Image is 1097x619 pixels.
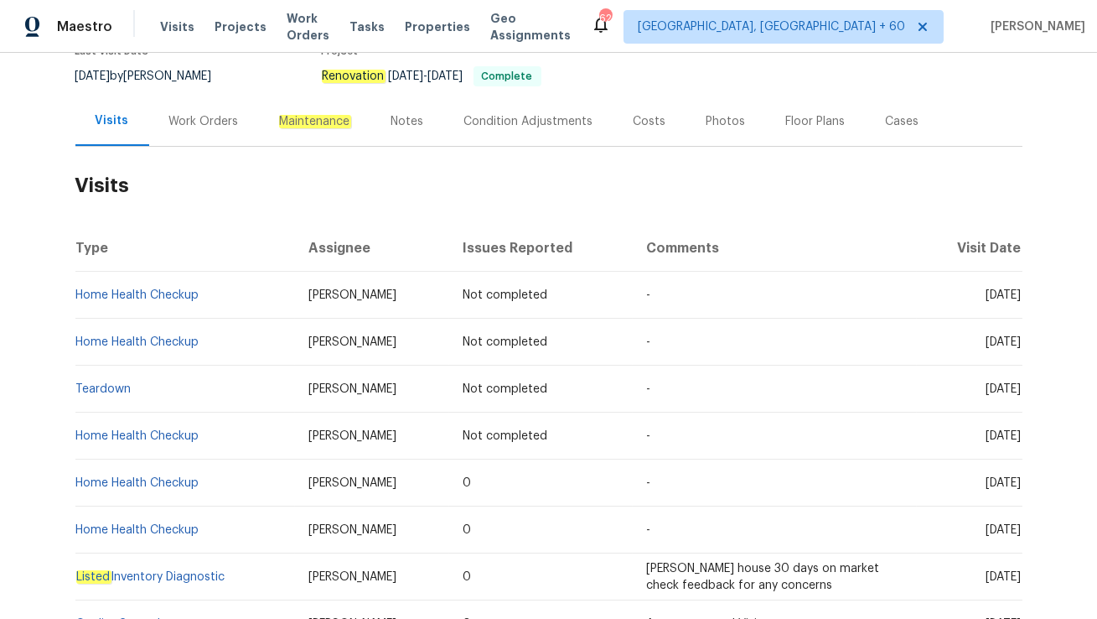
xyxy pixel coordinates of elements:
span: - [646,336,650,348]
span: 0 [463,477,471,489]
span: Not completed [463,430,547,442]
em: Listed [76,570,111,584]
div: Work Orders [169,113,239,130]
span: Complete [475,71,540,81]
div: Visits [96,112,129,129]
span: - [646,477,650,489]
span: - [389,70,463,82]
a: Teardown [76,383,132,395]
span: [GEOGRAPHIC_DATA], [GEOGRAPHIC_DATA] + 60 [638,18,905,35]
span: Visits [160,18,194,35]
div: Cases [886,113,919,130]
span: [DATE] [986,477,1022,489]
em: Maintenance [279,115,351,128]
span: [DATE] [986,524,1022,536]
a: Home Health Checkup [76,524,199,536]
a: Home Health Checkup [76,477,199,489]
span: Tasks [349,21,385,33]
span: Work Orders [287,10,329,44]
a: Home Health Checkup [76,336,199,348]
span: 0 [463,524,471,536]
span: Geo Assignments [490,10,571,44]
span: - [646,289,650,301]
div: Condition Adjustments [464,113,593,130]
div: Notes [391,113,424,130]
span: Not completed [463,289,547,301]
span: [PERSON_NAME] [308,571,396,583]
th: Type [75,225,295,272]
span: [PERSON_NAME] [308,430,396,442]
span: [DATE] [986,289,1022,301]
span: [PERSON_NAME] house 30 days on market check feedback for any concerns [646,563,879,591]
span: [DATE] [986,430,1022,442]
span: [PERSON_NAME] [308,336,396,348]
span: [DATE] [986,383,1022,395]
div: by [PERSON_NAME] [75,66,232,86]
span: [DATE] [986,571,1022,583]
div: Photos [706,113,746,130]
span: - [646,524,650,536]
div: Floor Plans [786,113,846,130]
span: - [646,383,650,395]
div: Costs [634,113,666,130]
a: ListedInventory Diagnostic [76,570,225,584]
span: 0 [463,571,471,583]
th: Issues Reported [449,225,633,272]
span: Maestro [57,18,112,35]
span: [DATE] [75,70,111,82]
span: [PERSON_NAME] [308,289,396,301]
span: [PERSON_NAME] [308,477,396,489]
th: Visit Date [917,225,1022,272]
span: Not completed [463,336,547,348]
span: Projects [215,18,266,35]
span: [DATE] [986,336,1022,348]
span: [DATE] [389,70,424,82]
h2: Visits [75,147,1022,225]
span: - [646,430,650,442]
span: [PERSON_NAME] [984,18,1085,35]
div: 621 [599,10,611,27]
th: Assignee [295,225,449,272]
em: Renovation [322,70,386,83]
a: Home Health Checkup [76,430,199,442]
span: Not completed [463,383,547,395]
th: Comments [633,225,917,272]
span: Properties [405,18,470,35]
span: [PERSON_NAME] [308,383,396,395]
span: [PERSON_NAME] [308,524,396,536]
span: [DATE] [428,70,463,82]
a: Home Health Checkup [76,289,199,301]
